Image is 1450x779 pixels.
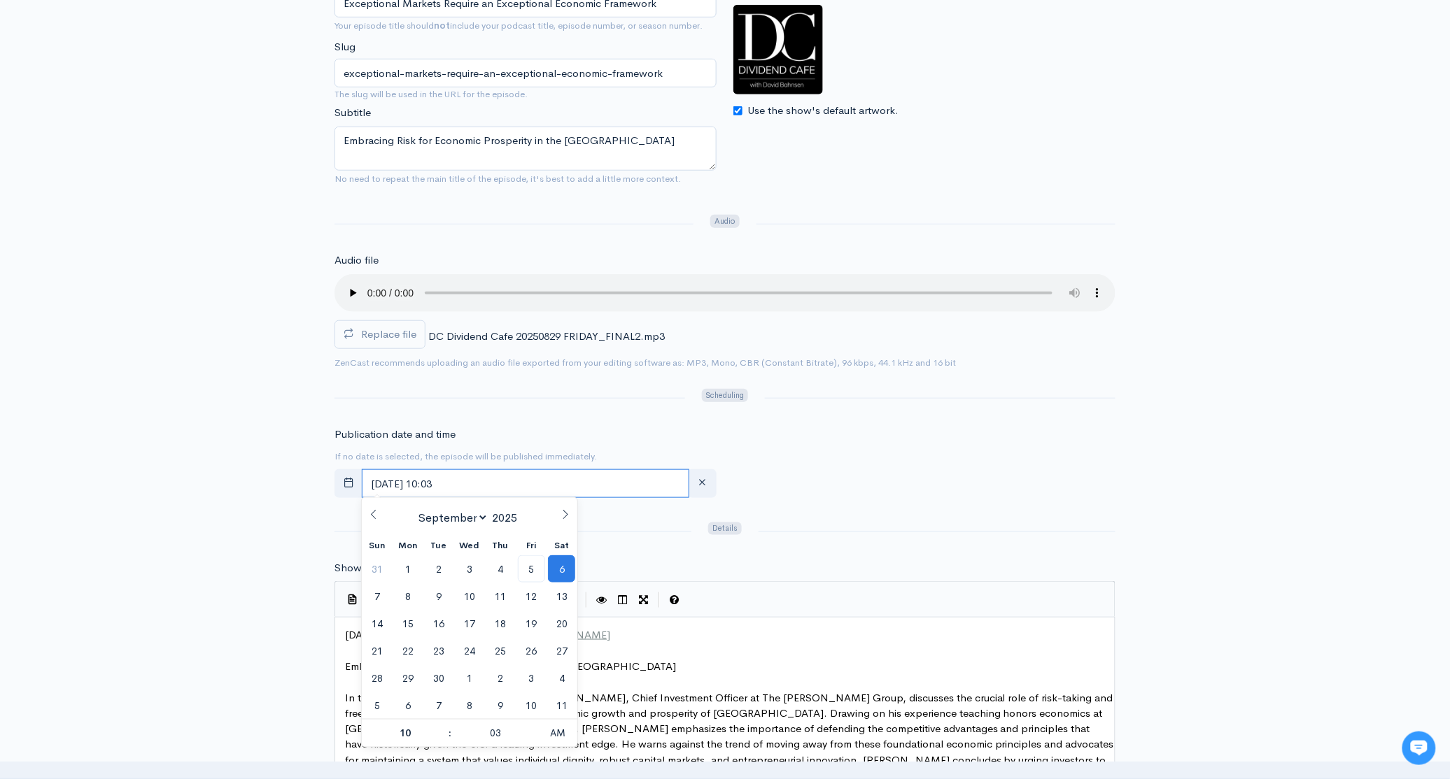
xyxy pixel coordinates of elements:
span: Details [708,522,741,536]
button: toggle [335,469,363,498]
i: | [659,592,660,608]
span: October 4, 2025 [548,664,575,692]
span: September 4, 2025 [487,555,514,583]
span: New conversation [90,194,168,205]
label: Show notes [335,560,391,576]
span: September 23, 2025 [425,637,453,664]
span: October 1, 2025 [456,664,484,692]
span: [DATE] Post - [345,628,610,641]
span: September 12, 2025 [518,583,545,610]
span: Mon [393,541,423,550]
input: Minute [452,720,538,748]
strong: not [434,20,450,31]
span: October 9, 2025 [487,692,514,719]
span: September 28, 2025 [364,664,391,692]
small: ZenCast recommends uploading an audio file exported from your editing software as: MP3, Mono, CBR... [335,357,956,369]
span: Wed [454,541,485,550]
label: Subtitle [335,105,371,121]
span: September 30, 2025 [425,664,453,692]
span: Scheduling [702,389,748,402]
span: September 27, 2025 [548,637,575,664]
span: September 29, 2025 [395,664,422,692]
span: October 3, 2025 [518,664,545,692]
span: September 9, 2025 [425,583,453,610]
span: September 8, 2025 [395,583,422,610]
span: September 6, 2025 [548,555,575,583]
span: September 14, 2025 [364,610,391,637]
span: October 8, 2025 [456,692,484,719]
textarea: Embracing Risk for Economic Prosperity in the [GEOGRAPHIC_DATA] [335,127,717,171]
span: September 2, 2025 [425,555,453,583]
span: : [448,720,452,748]
label: Audio file [335,252,379,269]
span: September 11, 2025 [487,583,514,610]
label: Publication date and time [335,427,456,443]
button: Toggle Side by Side [612,589,633,610]
input: Year [488,510,526,525]
small: The slug will be used in the URL for the episode. [335,87,717,101]
span: September 3, 2025 [456,555,484,583]
span: September 18, 2025 [487,610,514,637]
h1: Hi 👋 [21,68,259,90]
span: October 7, 2025 [425,692,453,719]
input: Hour [362,720,448,748]
iframe: gist-messenger-bubble-iframe [1402,731,1436,765]
p: Find an answer quickly [19,240,261,257]
span: Click to toggle [539,720,577,748]
span: Sun [362,541,393,550]
button: Markdown Guide [664,589,685,610]
span: September 16, 2025 [425,610,453,637]
span: October 5, 2025 [364,692,391,719]
input: Search articles [41,263,250,291]
span: September 5, 2025 [518,555,545,583]
span: October 2, 2025 [487,664,514,692]
span: Fri [516,541,547,550]
span: September 20, 2025 [548,610,575,637]
button: Toggle Preview [591,589,612,610]
span: August 31, 2025 [364,555,391,583]
span: September 7, 2025 [364,583,391,610]
span: September 24, 2025 [456,637,484,664]
select: Month [413,510,489,526]
span: Thu [485,541,516,550]
span: September 26, 2025 [518,637,545,664]
span: September 1, 2025 [395,555,422,583]
i: | [586,592,587,608]
button: Toggle Fullscreen [633,589,654,610]
span: September 15, 2025 [395,610,422,637]
label: Use the show's default artwork. [747,103,899,119]
span: Audio [710,215,739,228]
button: Insert Show Notes Template [342,588,363,609]
small: No need to repeat the main title of the episode, it's best to add a little more context. [335,173,681,185]
span: Tue [423,541,454,550]
small: If no date is selected, the episode will be published immediately. [335,450,597,462]
button: clear [688,469,717,498]
button: New conversation [22,185,258,213]
span: October 11, 2025 [548,692,575,719]
span: September 22, 2025 [395,637,422,664]
span: DC Dividend Cafe 20250829 FRIDAY_FINAL2.mp3 [428,329,665,343]
span: Sat [547,541,577,550]
span: September 13, 2025 [548,583,575,610]
small: Your episode title should include your podcast title, episode number, or season number. [335,20,703,31]
span: Embracing Risk for Economic Prosperity in the [GEOGRAPHIC_DATA] [345,659,676,673]
span: September 10, 2025 [456,583,484,610]
span: September 25, 2025 [487,637,514,664]
span: September 21, 2025 [364,637,391,664]
h2: Just let us know if you need anything and we'll be happy to help! 🙂 [21,93,259,160]
span: October 10, 2025 [518,692,545,719]
label: Slug [335,39,356,55]
span: October 6, 2025 [395,692,422,719]
span: Replace file [361,327,416,341]
input: title-of-episode [335,59,717,87]
span: September 19, 2025 [518,610,545,637]
span: September 17, 2025 [456,610,484,637]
